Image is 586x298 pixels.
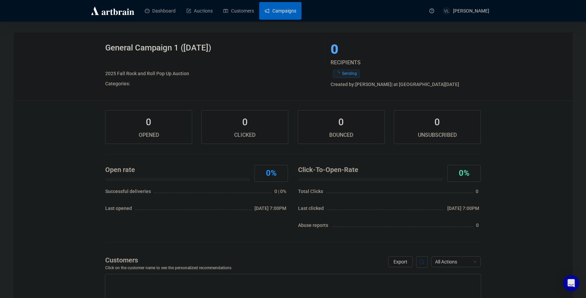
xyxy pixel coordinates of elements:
div: OPENED [106,131,192,139]
span: [PERSON_NAME] [453,8,489,14]
div: 0 [476,188,481,198]
div: 0% [255,168,288,179]
div: [PERSON_NAME] | at [GEOGRAPHIC_DATA][DATE] [331,81,481,88]
span: Created by: [331,82,355,87]
img: logo [90,5,135,16]
div: 0 [331,43,449,56]
div: 0 | 0% [274,188,288,198]
div: Open Intercom Messenger [563,275,579,291]
div: CLICKED [202,131,288,139]
div: [DATE] 7:00PM [254,205,288,215]
div: 0 [394,115,480,129]
span: loading [336,71,340,76]
span: VL [444,7,449,14]
div: 2025 Fall Rock and Roll Pop Up Auction [105,70,320,77]
span: All Actions [435,257,477,267]
div: Customers [105,256,231,264]
div: 0 [202,115,288,129]
div: General Campaign 1 ([DATE]) [105,43,320,63]
div: Abuse reports [298,222,330,232]
div: Open rate [105,165,247,175]
div: 0% [448,168,480,179]
span: question-circle [429,8,434,13]
div: Total Clicks [298,188,325,198]
a: Campaigns [265,2,296,20]
a: Customers [223,2,254,20]
div: Last opened [105,205,134,215]
button: Export [388,256,413,267]
div: UNSUBSCRIBED [394,131,480,139]
div: Click on the customer name to see the personalized recommendations [105,266,231,271]
div: Click-To-Open-Rate [298,165,440,175]
div: [DATE] 7:00PM [447,205,481,215]
div: Last clicked [298,205,325,215]
div: 0 [298,115,384,129]
div: Successful deliveries [105,188,153,198]
img: search.png [418,258,426,266]
div: 0 [106,115,192,129]
a: Auctions [186,2,212,20]
div: 0 [476,222,481,232]
span: Sending [342,71,357,76]
div: RECIPIENTS [331,59,455,67]
span: Export [393,259,407,264]
div: BOUNCED [298,131,384,139]
span: Categories: [105,81,130,86]
a: Dashboard [145,2,176,20]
